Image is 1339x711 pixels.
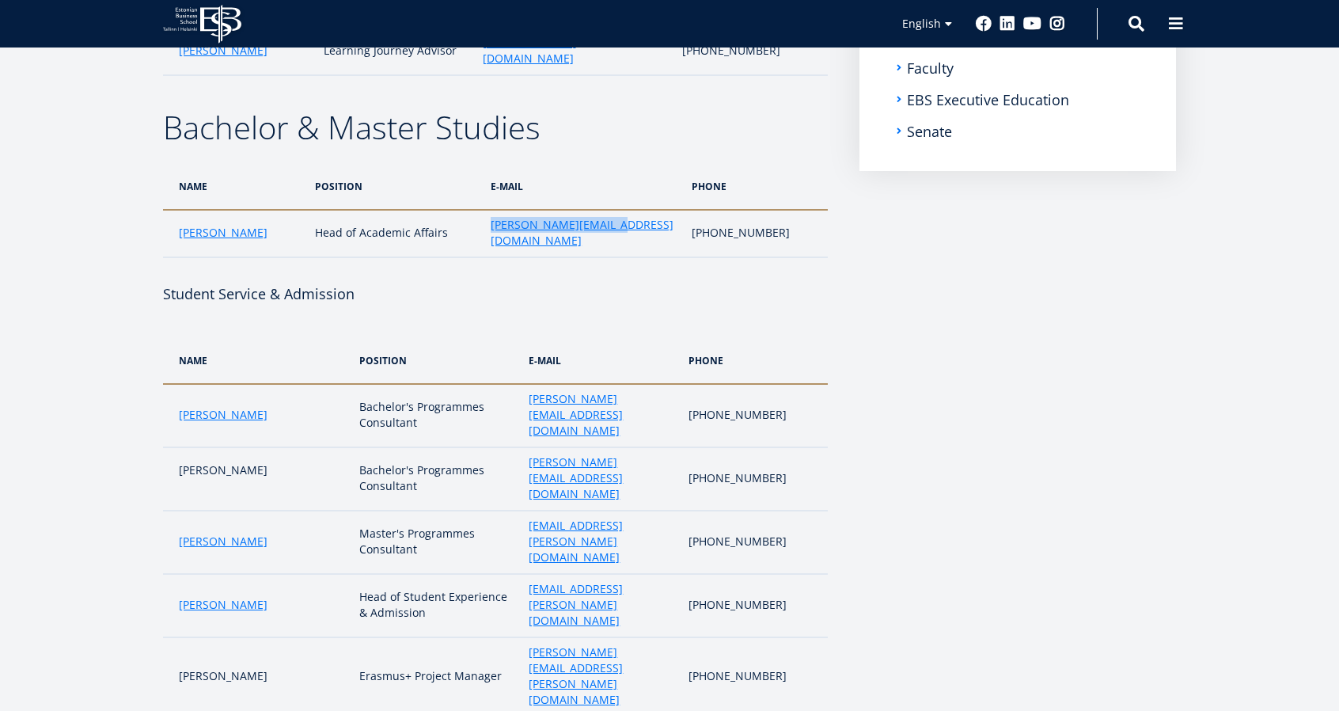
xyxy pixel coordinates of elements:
th: NAME [163,337,351,384]
a: [PERSON_NAME] [179,43,267,59]
a: [EMAIL_ADDRESS][DOMAIN_NAME] [483,35,666,67]
a: [PERSON_NAME] [179,534,267,549]
td: [PHONE_NUMBER] [674,28,828,75]
td: Bachelor's Programmes Consultant [351,384,521,447]
td: [PHONE_NUMBER] [681,447,828,511]
h4: Student Service & Admission [163,282,828,306]
td: [PHONE_NUMBER] [681,511,828,574]
th: NAME [163,163,307,210]
a: Instagram [1049,16,1065,32]
th: PHONE [684,163,828,210]
td: Head of Academic Affairs [307,210,483,257]
th: PHONE [681,337,828,384]
a: Youtube [1023,16,1041,32]
a: [EMAIL_ADDRESS][PERSON_NAME][DOMAIN_NAME] [529,518,672,565]
td: Learning Journey Advisor [316,28,474,75]
p: [PHONE_NUMBER] [688,597,812,613]
a: [PERSON_NAME] [179,225,267,241]
a: EBS Executive Education [907,92,1069,108]
th: e-MAIL [483,163,684,210]
th: POSITION [351,337,521,384]
a: [PERSON_NAME][EMAIL_ADDRESS][DOMAIN_NAME] [529,391,672,439]
a: [PERSON_NAME][EMAIL_ADDRESS][PERSON_NAME][DOMAIN_NAME] [529,644,672,708]
h2: Bachelor & Master Studies [163,108,828,147]
td: Master's Programmes Consultant [351,511,521,574]
td: Head of Student Experience & Admission [351,574,521,637]
th: e-MAIL [521,337,680,384]
td: [PHONE_NUMBER] [681,384,828,447]
a: Linkedin [1000,16,1015,32]
a: [PERSON_NAME][EMAIL_ADDRESS][DOMAIN_NAME] [529,454,672,502]
a: [PERSON_NAME] [179,597,267,613]
a: Facebook [976,16,992,32]
a: Senate [907,124,952,139]
td: [PHONE_NUMBER] [684,210,828,257]
a: [PERSON_NAME][EMAIL_ADDRESS][DOMAIN_NAME] [491,217,676,249]
th: POSITION [307,163,483,210]
td: Bachelor's Programmes Consultant [351,447,521,511]
a: Faculty [907,60,954,76]
a: [PERSON_NAME] [179,407,267,423]
a: [EMAIL_ADDRESS][PERSON_NAME][DOMAIN_NAME] [529,581,672,629]
td: [PERSON_NAME] [163,447,351,511]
